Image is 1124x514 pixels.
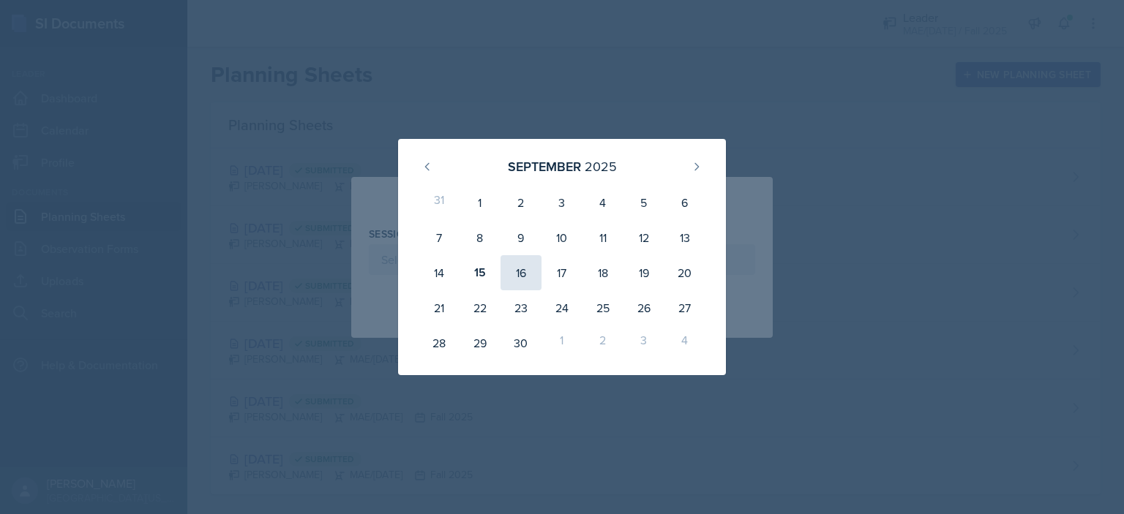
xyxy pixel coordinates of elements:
[664,325,705,360] div: 4
[623,290,664,325] div: 26
[501,220,542,255] div: 9
[501,185,542,220] div: 2
[542,290,582,325] div: 24
[542,325,582,360] div: 1
[460,290,501,325] div: 22
[664,220,705,255] div: 13
[542,220,582,255] div: 10
[664,255,705,290] div: 20
[664,185,705,220] div: 6
[542,255,582,290] div: 17
[419,290,460,325] div: 21
[501,290,542,325] div: 23
[460,220,501,255] div: 8
[508,156,581,176] div: September
[501,325,542,360] div: 30
[623,325,664,360] div: 3
[460,185,501,220] div: 1
[623,185,664,220] div: 5
[501,255,542,290] div: 16
[419,325,460,360] div: 28
[419,255,460,290] div: 14
[582,220,623,255] div: 11
[582,255,623,290] div: 18
[664,290,705,325] div: 27
[419,220,460,255] div: 7
[582,185,623,220] div: 4
[460,255,501,290] div: 15
[623,220,664,255] div: 12
[542,185,582,220] div: 3
[460,325,501,360] div: 29
[582,325,623,360] div: 2
[419,185,460,220] div: 31
[585,156,617,176] div: 2025
[623,255,664,290] div: 19
[582,290,623,325] div: 25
